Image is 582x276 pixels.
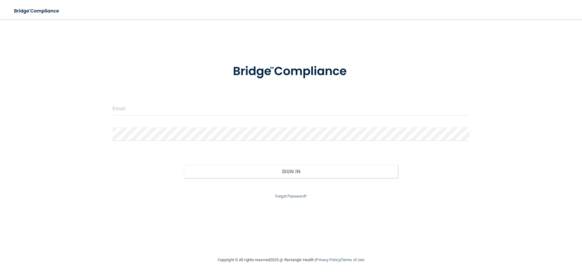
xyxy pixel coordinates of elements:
[9,5,65,17] img: bridge_compliance_login_screen.278c3ca4.svg
[180,250,402,270] div: Copyright © All rights reserved 2025 @ Rectangle Health | |
[220,56,362,87] img: bridge_compliance_login_screen.278c3ca4.svg
[112,102,470,115] input: Email
[341,258,364,262] a: Terms of Use
[184,165,398,178] button: Sign In
[275,194,307,198] a: Forgot Password?
[316,258,340,262] a: Privacy Policy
